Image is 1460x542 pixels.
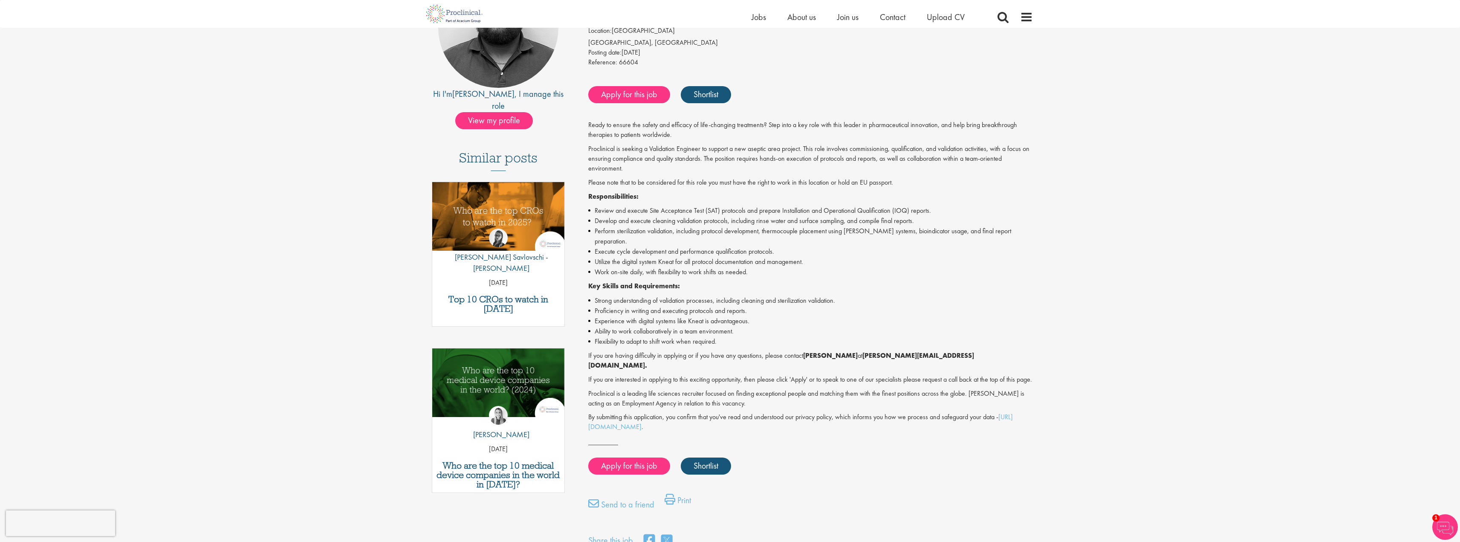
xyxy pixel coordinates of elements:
div: Hi I'm , I manage this role [428,88,570,112]
a: [URL][DOMAIN_NAME] [588,412,1013,431]
span: 66604 [619,58,638,67]
p: Ready to ensure the safety and efficacy of life-changing treatments? Step into a key role with th... [588,120,1033,140]
a: Contact [880,12,905,23]
li: Perform sterilization validation, including protocol development, thermocouple placement using [P... [588,226,1033,246]
img: Chatbot [1432,514,1458,540]
img: Top 10 Medical Device Companies 2024 [432,348,565,417]
strong: Responsibilities: [588,192,639,201]
li: Utilize the digital system Kneat for all protocol documentation and management. [588,257,1033,267]
a: Jobs [752,12,766,23]
li: Develop and execute cleaning validation protocols, including rinse water and surface sampling, an... [588,216,1033,226]
a: Send to a friend [588,498,654,515]
div: [DATE] [588,48,1033,58]
a: Who are the top 10 medical device companies in the world in [DATE]? [437,461,561,489]
p: Proclinical is a leading life sciences recruiter focused on finding exceptional people and matchi... [588,389,1033,409]
p: [DATE] [432,444,565,454]
li: Ability to work collaboratively in a team environment. [588,326,1033,336]
li: Execute cycle development and performance qualification protocols. [588,246,1033,257]
a: Hannah Burke [PERSON_NAME] [467,406,529,444]
a: [PERSON_NAME] [452,88,515,99]
li: Review and execute Site Acceptance Test (SAT) protocols and prepare Installation and Operational ... [588,206,1033,216]
li: Strong understanding of validation processes, including cleaning and sterilization validation. [588,296,1033,306]
li: Flexibility to adapt to shift work when required. [588,336,1033,347]
a: Print [665,494,691,511]
iframe: reCAPTCHA [6,510,115,536]
li: [GEOGRAPHIC_DATA] [588,26,1033,38]
span: 1 [1432,514,1440,522]
a: Apply for this job [588,86,670,103]
span: View my profile [455,112,533,129]
strong: Key Skills and Requirements: [588,281,680,290]
div: [GEOGRAPHIC_DATA], [GEOGRAPHIC_DATA] [588,38,1033,48]
p: [DATE] [432,278,565,288]
p: Please note that to be considered for this role you must have the right to work in this location ... [588,178,1033,188]
li: Work on-site daily, with flexibility to work shifts as needed. [588,267,1033,277]
a: Link to a post [432,182,565,258]
strong: [PERSON_NAME] [803,351,858,360]
p: By submitting this application, you confirm that you've read and understood our privacy policy, w... [588,412,1033,432]
a: Shortlist [681,458,731,475]
p: If you are having difficulty in applying or if you have any questions, please contact at [588,351,1033,371]
li: Proficiency in writing and executing protocols and reports. [588,306,1033,316]
a: Upload CV [927,12,965,23]
a: Link to a post [432,348,565,424]
label: Reference: [588,58,617,67]
a: Apply for this job [588,458,670,475]
a: Theodora Savlovschi - Wicks [PERSON_NAME] Savlovschi - [PERSON_NAME] [432,229,565,278]
p: [PERSON_NAME] Savlovschi - [PERSON_NAME] [432,252,565,273]
p: [PERSON_NAME] [467,429,529,440]
a: About us [787,12,816,23]
li: Experience with digital systems like Kneat is advantageous. [588,316,1033,326]
h3: Similar posts [459,151,538,171]
p: If you are interested in applying to this exciting opportunity, then please click 'Apply' or to s... [588,375,1033,385]
a: View my profile [455,114,541,125]
a: Shortlist [681,86,731,103]
label: Location: [588,26,612,36]
a: Top 10 CROs to watch in [DATE] [437,295,561,313]
img: Top 10 CROs 2025 | Proclinical [432,182,565,251]
p: Proclinical is seeking a Validation Engineer to support a new aseptic area project. This role inv... [588,144,1033,174]
span: Posting date: [588,48,622,57]
a: Join us [837,12,859,23]
strong: [PERSON_NAME][EMAIL_ADDRESS][DOMAIN_NAME]. [588,351,974,370]
img: Theodora Savlovschi - Wicks [489,229,508,247]
img: Hannah Burke [489,406,508,425]
div: Job description [588,120,1033,432]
